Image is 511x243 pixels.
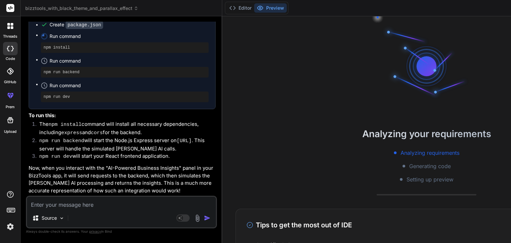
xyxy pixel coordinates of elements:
[50,82,209,89] span: Run command
[39,138,84,144] code: npm run backend
[401,149,459,157] span: Analyzing requirements
[39,154,72,159] code: npm run dev
[4,129,17,134] label: Upload
[44,94,206,100] pre: npm run dev
[44,70,206,75] pre: npm run backend
[44,45,206,50] pre: npm install
[247,220,352,230] h3: Tips to get the most out of IDE
[50,58,209,64] span: Run command
[42,215,57,221] p: Source
[177,138,192,144] code: [URL]
[25,5,138,12] span: bizztools_with_black_theme_and_parallax_effect
[5,221,16,232] img: settings
[34,137,216,152] li: will start the Node.js Express server on . This server will handle the simulated [PERSON_NAME] AI...
[34,121,216,137] li: The command will install all necessary dependencies, including and for the backend.
[91,130,103,136] code: cors
[6,104,15,110] label: prem
[50,21,103,28] div: Create
[194,214,201,222] img: attachment
[66,21,103,29] code: package.json
[29,112,56,119] strong: To run this:
[204,215,211,221] img: icon
[227,3,254,13] button: Editor
[254,3,287,13] button: Preview
[4,79,16,85] label: GitHub
[6,56,15,62] label: code
[59,215,65,221] img: Pick Models
[409,162,451,170] span: Generating code
[26,228,217,235] p: Always double-check its answers. Your in Bind
[89,229,101,233] span: privacy
[49,122,82,127] code: npm install
[407,175,453,183] span: Setting up preview
[3,34,17,39] label: threads
[61,130,82,136] code: express
[50,33,209,40] span: Run command
[29,164,216,194] p: Now, when you interact with the "AI-Powered Business Insights" panel in your BizzTools app, it wi...
[34,152,216,162] li: will start your React frontend application.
